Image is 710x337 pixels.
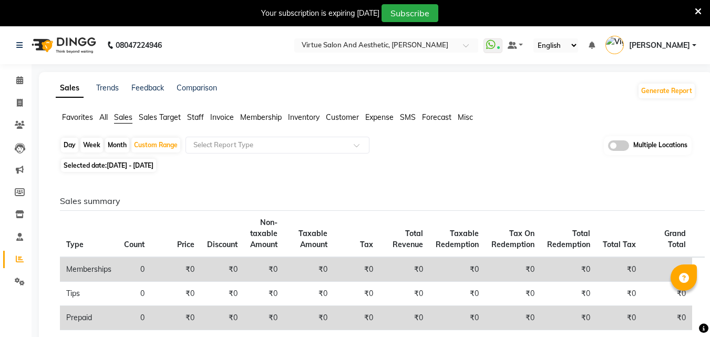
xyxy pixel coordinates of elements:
td: ₹0 [201,282,244,306]
span: Taxable Amount [299,229,327,249]
td: ₹0 [485,282,541,306]
span: Staff [187,113,204,122]
td: ₹0 [541,282,596,306]
span: Selected date: [61,159,156,172]
a: Trends [96,83,119,93]
span: Total Tax [603,240,636,249]
span: Discount [207,240,238,249]
button: Subscribe [382,4,438,22]
h6: Sales summary [60,196,687,206]
span: Taxable Redemption [436,229,479,249]
span: Sales [114,113,132,122]
div: Your subscription is expiring [DATE] [261,8,379,19]
td: ₹0 [201,306,244,330]
span: Misc [458,113,473,122]
td: ₹0 [284,306,334,330]
td: ₹0 [244,257,284,282]
td: ₹0 [379,282,429,306]
td: ₹0 [244,306,284,330]
td: Prepaid [60,306,118,330]
td: ₹0 [596,257,642,282]
td: ₹0 [151,257,201,282]
img: Vignesh [605,36,624,54]
td: ₹0 [244,282,284,306]
img: logo [27,30,99,60]
span: Total Revenue [393,229,423,249]
td: 0 [118,306,151,330]
a: Comparison [177,83,217,93]
span: Inventory [288,113,320,122]
td: 0 [118,282,151,306]
td: ₹0 [334,306,379,330]
td: ₹0 [642,282,692,306]
td: ₹0 [429,257,485,282]
span: Tax On Redemption [491,229,534,249]
td: 0 [118,257,151,282]
td: ₹0 [429,306,485,330]
td: ₹0 [379,306,429,330]
td: ₹0 [541,306,596,330]
td: ₹0 [596,306,642,330]
span: Price [177,240,194,249]
button: Generate Report [639,84,695,98]
td: ₹0 [429,282,485,306]
span: Customer [326,113,359,122]
td: ₹0 [541,257,596,282]
td: ₹0 [596,282,642,306]
span: All [99,113,108,122]
a: Sales [56,79,84,98]
td: ₹0 [334,282,379,306]
div: Custom Range [131,138,180,152]
div: Day [61,138,78,152]
span: Membership [240,113,282,122]
span: Multiple Locations [633,140,687,151]
span: Tax [360,240,373,249]
span: Type [66,240,84,249]
td: ₹0 [284,257,334,282]
td: ₹0 [379,257,429,282]
span: SMS [400,113,416,122]
div: Month [105,138,129,152]
span: Favorites [62,113,93,122]
span: Count [124,240,145,249]
span: Invoice [210,113,234,122]
td: ₹0 [151,282,201,306]
span: Forecast [422,113,451,122]
span: Expense [365,113,394,122]
td: ₹0 [334,257,379,282]
span: Grand Total [664,229,686,249]
td: ₹0 [485,306,541,330]
td: ₹0 [284,282,334,306]
b: 08047224946 [116,30,162,60]
td: Memberships [60,257,118,282]
td: Tips [60,282,118,306]
span: [DATE] - [DATE] [107,161,153,169]
span: Non-taxable Amount [250,218,277,249]
span: [PERSON_NAME] [629,40,690,51]
span: Sales Target [139,113,181,122]
td: ₹0 [151,306,201,330]
a: Feedback [131,83,164,93]
td: ₹0 [642,257,692,282]
div: Week [80,138,103,152]
td: ₹0 [201,257,244,282]
iframe: chat widget [666,295,699,326]
td: ₹0 [485,257,541,282]
td: ₹0 [642,306,692,330]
